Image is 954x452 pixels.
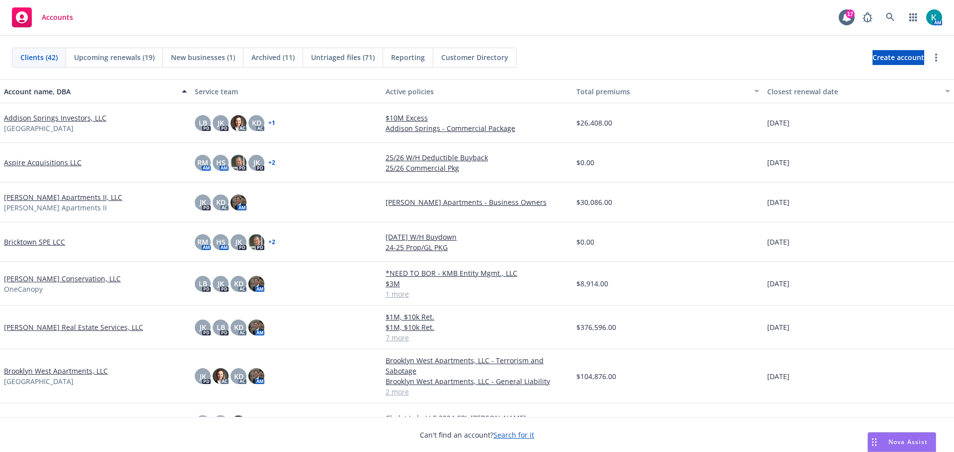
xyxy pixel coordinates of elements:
[767,278,790,289] span: [DATE]
[216,237,226,247] span: HS
[74,52,155,63] span: Upcoming renewals (19)
[880,7,900,27] a: Search
[386,152,568,163] a: 25/26 W/H Deductible Buyback
[576,118,612,128] span: $26,408.00
[42,13,73,21] span: Accounts
[248,276,264,292] img: photo
[386,387,568,397] a: 2 more
[268,239,275,245] a: + 2
[926,9,942,25] img: photo
[231,155,246,171] img: photo
[252,118,261,128] span: KD
[846,9,855,18] div: 17
[4,366,108,376] a: Brooklyn West Apartments, LLC
[199,278,207,289] span: LB
[311,52,375,63] span: Untriaged files (71)
[234,371,243,382] span: KD
[200,371,206,382] span: JK
[231,115,246,131] img: photo
[4,157,81,168] a: Aspire Acquisitions LLC
[767,197,790,207] span: [DATE]
[195,86,378,97] div: Service team
[767,322,790,332] span: [DATE]
[191,79,382,103] button: Service team
[576,237,594,247] span: $0.00
[4,192,122,202] a: [PERSON_NAME] Apartments II, LLC
[386,163,568,173] a: 25/26 Commercial Pkg
[4,123,74,133] span: [GEOGRAPHIC_DATA]
[386,413,568,434] a: Chalet Lulu LLC 2024 CPL [PERSON_NAME] PXPL0044859-00
[767,157,790,168] span: [DATE]
[441,52,508,63] span: Customer Directory
[873,48,924,67] span: Create account
[767,237,790,247] span: [DATE]
[767,371,790,382] span: [DATE]
[217,322,225,332] span: LB
[4,273,121,284] a: [PERSON_NAME] Conservation, LLC
[4,202,107,213] span: [PERSON_NAME] Apartments II
[248,320,264,335] img: photo
[4,376,74,387] span: [GEOGRAPHIC_DATA]
[873,50,924,65] a: Create account
[386,278,568,289] a: $3M
[4,86,176,97] div: Account name, DBA
[386,232,568,242] a: [DATE] W/H Buydown
[268,160,275,166] a: + 2
[868,433,880,452] div: Drag to move
[248,234,264,250] img: photo
[197,237,208,247] span: RM
[213,368,229,384] img: photo
[767,86,939,97] div: Closest renewal date
[268,120,275,126] a: + 1
[903,7,923,27] a: Switch app
[493,430,534,440] a: Search for it
[171,52,235,63] span: New businesses (1)
[420,430,534,440] span: Can't find an account?
[386,332,568,343] a: 7 more
[767,118,790,128] span: [DATE]
[199,118,207,128] span: LB
[251,52,295,63] span: Archived (11)
[386,322,568,332] a: $1M, $10k Ret.
[868,432,936,452] button: Nova Assist
[236,237,242,247] span: JK
[234,278,243,289] span: KD
[572,79,763,103] button: Total premiums
[4,237,65,247] a: Bricktown SPE LCC
[216,197,226,207] span: KD
[576,278,608,289] span: $8,914.00
[391,52,425,63] span: Reporting
[386,242,568,253] a: 24-25 Prop/GL PKG
[858,7,877,27] a: Report a Bug
[231,194,246,210] img: photo
[386,197,568,207] a: [PERSON_NAME] Apartments - Business Owners
[200,322,206,332] span: JK
[218,118,224,128] span: JK
[248,368,264,384] img: photo
[382,79,572,103] button: Active policies
[20,52,58,63] span: Clients (42)
[386,113,568,123] a: $10M Excess
[386,86,568,97] div: Active policies
[576,371,616,382] span: $104,876.00
[200,197,206,207] span: JK
[253,157,260,168] span: JK
[216,157,226,168] span: HS
[576,322,616,332] span: $376,596.00
[576,157,594,168] span: $0.00
[4,113,106,123] a: Addison Springs Investors, LLC
[8,3,77,31] a: Accounts
[386,268,568,278] a: *NEED TO BOR - KMB Entity Mgmt., LLC
[888,438,928,446] span: Nova Assist
[386,289,568,299] a: 1 more
[4,322,143,332] a: [PERSON_NAME] Real Estate Services, LLC
[576,197,612,207] span: $30,086.00
[763,79,954,103] button: Closest renewal date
